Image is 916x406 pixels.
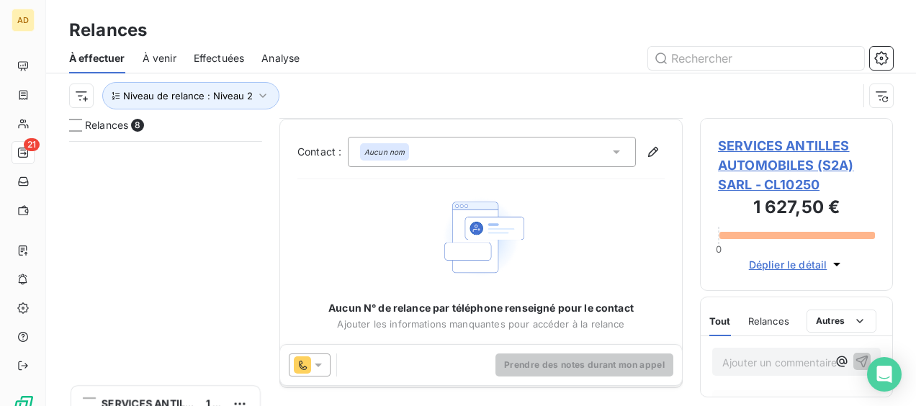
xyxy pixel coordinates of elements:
[24,138,40,151] span: 21
[69,141,262,406] div: grid
[123,90,253,101] span: Niveau de relance : Niveau 2
[734,397,757,405] span: Email
[718,136,875,194] span: SERVICES ANTILLES AUTOMOBILES (S2A) SARL - CL10250
[763,397,815,405] span: [DATE] 05:48
[749,257,827,272] span: Déplier le détail
[709,315,731,327] span: Tout
[12,9,35,32] div: AD
[748,315,789,327] span: Relances
[495,353,673,376] button: Prendre des notes durant mon appel
[69,51,125,66] span: À effectuer
[143,51,176,66] span: À venir
[337,318,624,330] span: Ajouter les informations manquantes pour accéder à la relance
[297,145,348,159] label: Contact :
[435,191,527,284] img: Empty state
[745,256,849,273] button: Déplier le détail
[648,47,864,70] input: Rechercher
[261,51,300,66] span: Analyse
[85,118,128,132] span: Relances
[364,147,405,157] em: Aucun nom
[867,357,902,392] div: Open Intercom Messenger
[102,82,279,109] button: Niveau de relance : Niveau 2
[194,51,245,66] span: Effectuées
[131,119,144,132] span: 8
[328,301,634,315] span: Aucun N° de relance par téléphone renseigné pour le contact
[718,194,875,223] h3: 1 627,50 €
[69,17,147,43] h3: Relances
[716,243,722,255] span: 0
[807,310,876,333] button: Autres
